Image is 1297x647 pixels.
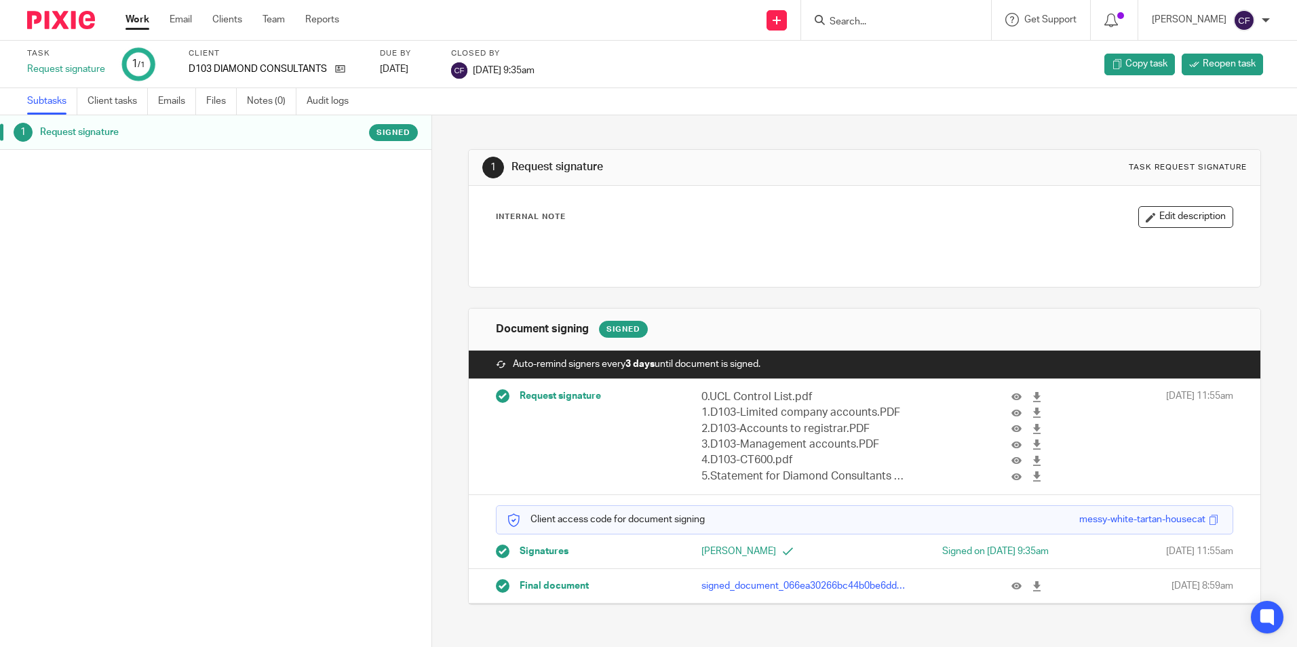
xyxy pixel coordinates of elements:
strong: 3 days [625,359,655,369]
a: Subtasks [27,88,77,115]
span: Get Support [1024,15,1077,24]
button: Edit description [1138,206,1233,228]
p: [PERSON_NAME] [1152,13,1226,26]
a: Audit logs [307,88,359,115]
p: 3.D103-Management accounts.PDF [701,437,906,452]
div: Signed on [DATE] 9:35am [886,545,1049,558]
p: D103 DIAMOND CONSULTANTS LTD [189,62,328,76]
span: [DATE] 11:55am [1166,545,1233,558]
div: messy-white-tartan-housecat [1079,513,1205,526]
p: 5.Statement for Diamond Consultants Limited As At [DATE] (BL).pdf [701,469,906,484]
p: Internal Note [496,212,566,222]
div: Request signature [27,62,105,76]
a: Email [170,13,192,26]
p: 2.D103-Accounts to registrar.PDF [701,421,906,437]
h1: Request signature [511,160,893,174]
span: [DATE] 8:59am [1172,579,1233,593]
img: Pixie [27,11,95,29]
div: Task request signature [1129,162,1247,173]
span: Signatures [520,545,568,558]
h1: Document signing [496,322,589,336]
div: 1 [482,157,504,178]
label: Client [189,48,363,59]
a: Team [263,13,285,26]
a: Notes (0) [247,88,296,115]
p: [PERSON_NAME] [701,545,864,558]
span: Reopen task [1203,57,1256,71]
p: Client access code for document signing [507,513,705,526]
a: Work [125,13,149,26]
label: Task [27,48,105,59]
p: 0.UCL Control List.pdf [701,389,906,405]
span: Request signature [520,389,601,403]
h1: Request signature [40,122,292,142]
a: Client tasks [88,88,148,115]
span: Signed [376,127,410,138]
span: Final document [520,579,589,593]
span: Auto-remind signers every until document is signed. [513,357,760,371]
div: 1 [132,56,145,72]
a: Clients [212,13,242,26]
img: svg%3E [1233,9,1255,31]
input: Search [828,16,950,28]
p: signed_document_066ea30266bc44b0be6ddb3a073cf73c.pdf [701,579,906,593]
span: [DATE] 9:35am [473,65,535,75]
div: Signed [599,321,648,338]
a: Files [206,88,237,115]
span: [DATE] 11:55am [1166,389,1233,485]
a: Reports [305,13,339,26]
a: Reopen task [1182,54,1263,75]
span: Copy task [1125,57,1167,71]
label: Closed by [451,48,535,59]
div: 1 [14,123,33,142]
a: Copy task [1104,54,1175,75]
p: 4.D103-CT600.pdf [701,452,906,468]
a: Emails [158,88,196,115]
img: svg%3E [451,62,467,79]
div: [DATE] [380,62,434,76]
small: /1 [138,61,145,68]
label: Due by [380,48,434,59]
p: 1.D103-Limited company accounts.PDF [701,405,906,420]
